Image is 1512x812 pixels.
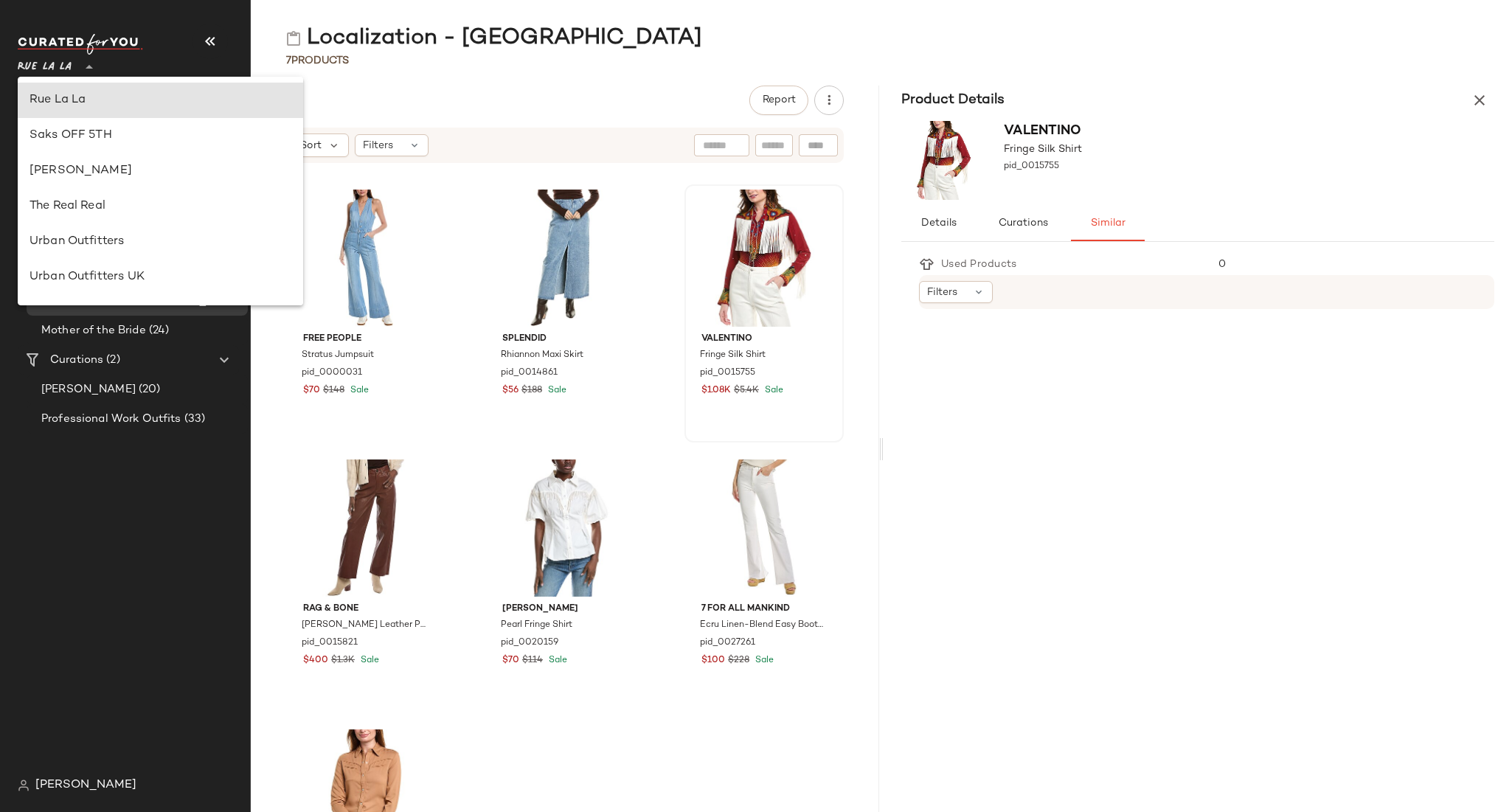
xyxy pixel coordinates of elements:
span: $188 [521,384,542,398]
span: pid_0014861 [501,367,558,380]
span: (24) [146,322,170,339]
img: 1411471969_RLLC.jpg [690,190,839,327]
span: pid_0015821 [302,636,358,650]
span: Fringe Silk Shirt [1004,142,1082,157]
span: (20) [136,381,161,398]
span: pid_0000031 [302,367,362,380]
span: $100 [701,654,725,667]
span: $56 [502,384,519,398]
span: Valentino [1004,124,1081,138]
span: Sale [762,386,783,395]
img: svg%3e [18,780,30,791]
div: The Real Real [30,198,291,215]
img: 1411493290_RLLC.jpg [291,459,440,597]
span: Details [920,218,956,229]
span: $70 [502,654,519,667]
img: svg%3e [286,31,301,46]
span: Sort [300,138,322,153]
span: Rue La La [18,50,72,77]
span: $114 [522,654,543,667]
span: $5.4K [734,384,759,398]
div: Wink [30,304,291,322]
div: Used Products [934,257,1028,272]
div: Urban Outfitters UK [30,268,291,286]
span: Similar [1090,218,1126,229]
span: Rhiannon Maxi Skirt [501,349,583,362]
img: 1411348951_RLLC.jpg [690,459,839,597]
span: Splendid [502,333,628,346]
span: $1.08K [701,384,731,398]
div: Saks OFF 5TH [30,127,291,145]
span: Fringe Silk Shirt [700,349,766,362]
span: pid_0015755 [1004,160,1059,173]
span: rag & bone [303,603,429,616]
span: Pearl Fringe Shirt [501,619,572,632]
span: Filters [363,138,393,153]
div: Localization - [GEOGRAPHIC_DATA] [286,24,702,53]
img: 1411139738_RLLC.jpg [490,459,639,597]
span: pid_0020159 [501,636,558,650]
div: undefined-list [18,77,303,305]
span: $1.3K [331,654,355,667]
span: $400 [303,654,328,667]
span: Stratus Jumpsuit [302,349,374,362]
span: Curations [50,352,103,369]
span: Valentino [701,333,827,346]
span: (33) [181,411,206,428]
span: 7 For All Mankind [701,603,827,616]
span: 7 [286,55,291,66]
img: 1411186023_RLLC.jpg [490,190,639,327]
span: Sale [358,656,379,665]
div: [PERSON_NAME] [30,162,291,180]
span: pid_0015755 [700,367,755,380]
span: Sale [347,386,369,395]
span: Sale [545,386,566,395]
img: cfy_white_logo.C9jOOHJF.svg [18,34,143,55]
div: Urban Outfitters [30,233,291,251]
div: Products [286,53,349,69]
span: [PERSON_NAME] [502,603,628,616]
span: [PERSON_NAME] Leather Pant [302,619,427,632]
span: pid_0027261 [700,636,755,650]
span: [PERSON_NAME] [35,777,136,794]
div: Rue La La [30,91,291,109]
img: 1411471969_RLLC.jpg [901,121,986,200]
span: Sale [752,656,774,665]
span: $70 [303,384,320,398]
span: Sale [546,656,567,665]
span: Report [762,94,796,106]
span: $148 [323,384,344,398]
span: Mother of the Bride [41,322,146,339]
span: Ecru Linen-Blend Easy Bootcut [PERSON_NAME] [700,619,825,632]
span: Filters [927,285,957,300]
span: Curations [998,218,1048,229]
span: Professional Work Outfits [41,411,181,428]
span: (2) [103,352,119,369]
h3: Product Details [884,90,1022,111]
span: Free People [303,333,429,346]
span: $228 [728,654,749,667]
div: 0 [1207,257,1494,272]
span: [PERSON_NAME] [41,381,136,398]
button: Report [749,86,808,115]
